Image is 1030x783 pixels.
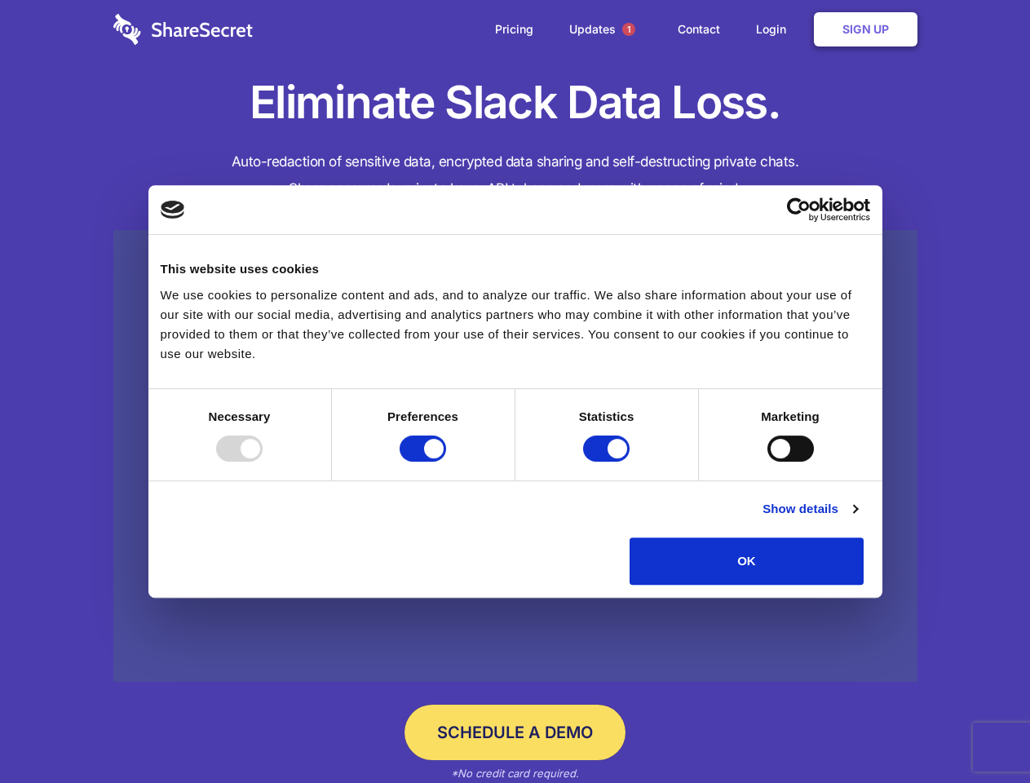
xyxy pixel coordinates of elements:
span: 1 [622,23,635,36]
strong: Statistics [579,409,634,423]
h4: Auto-redaction of sensitive data, encrypted data sharing and self-destructing private chats. Shar... [113,148,917,202]
div: This website uses cookies [161,259,870,279]
button: OK [630,537,864,585]
a: Sign Up [814,12,917,46]
h1: Eliminate Slack Data Loss. [113,73,917,132]
img: logo [161,201,185,219]
a: Wistia video thumbnail [113,230,917,683]
em: *No credit card required. [451,767,579,780]
a: Login [740,4,811,55]
a: Contact [661,4,736,55]
strong: Necessary [209,409,271,423]
strong: Preferences [387,409,458,423]
a: Pricing [479,4,550,55]
a: Usercentrics Cookiebot - opens in a new window [727,197,870,222]
strong: Marketing [761,409,820,423]
a: Show details [763,499,857,519]
a: Schedule a Demo [404,705,626,760]
div: We use cookies to personalize content and ads, and to analyze our traffic. We also share informat... [161,285,870,364]
img: logo-wordmark-white-trans-d4663122ce5f474addd5e946df7df03e33cb6a1c49d2221995e7729f52c070b2.svg [113,14,253,45]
